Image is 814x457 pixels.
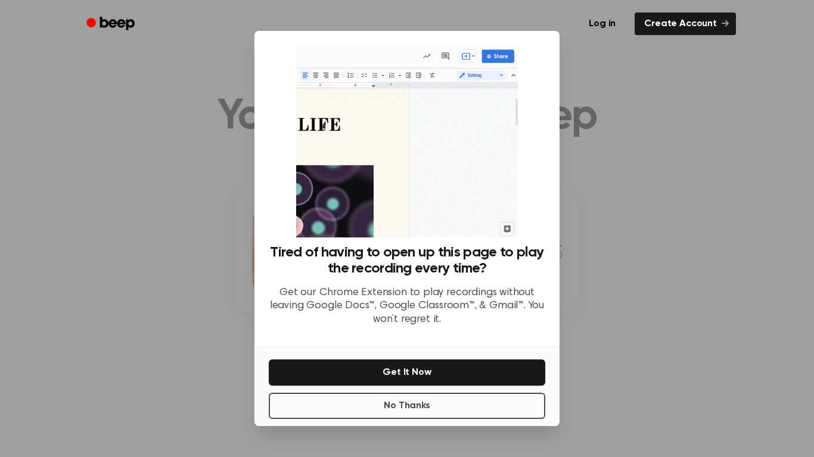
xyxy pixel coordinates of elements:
[269,359,545,386] button: Get It Now
[635,12,736,35] a: Create Account
[269,245,545,277] h3: Tired of having to open up this page to play the recording every time?
[78,12,145,36] a: Beep
[269,286,545,327] p: Get our Chrome Extension to play recordings without leaving Google Docs™, Google Classroom™, & Gm...
[296,45,517,237] img: Beep extension in action
[269,393,545,419] button: No Thanks
[577,10,627,37] a: Log in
